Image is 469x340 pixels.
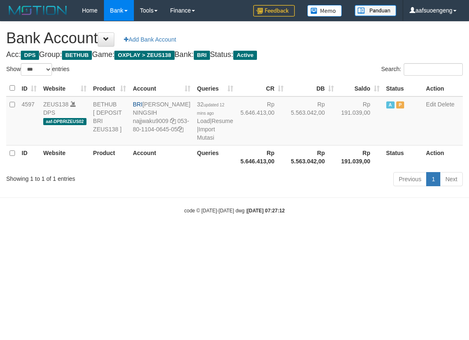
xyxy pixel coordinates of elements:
[194,145,237,169] th: Queries
[337,80,383,96] th: Saldo: activate to sort column ascending
[438,101,454,108] a: Delete
[40,80,90,96] th: Website: activate to sort column ascending
[62,51,92,60] span: BETHUB
[43,118,86,125] span: aaf-DPBRIZEUS02
[355,5,396,16] img: panduan.png
[194,80,237,96] th: Queries: activate to sort column ascending
[90,96,130,145] td: BETHUB [ DEPOSIT BRI ZEUS138 ]
[440,172,463,186] a: Next
[129,145,193,169] th: Account
[129,80,193,96] th: Account: activate to sort column ascending
[307,5,342,17] img: Button%20Memo.svg
[6,51,463,59] h4: Acc: Group: Game: Bank: Status:
[197,101,233,141] span: | |
[337,145,383,169] th: Rp 191.039,00
[129,96,193,145] td: [PERSON_NAME] NINGSIH 053-80-1104-0645-05
[404,63,463,76] input: Search:
[21,51,39,60] span: DPS
[237,96,287,145] td: Rp 5.646.413,00
[287,80,337,96] th: DB: activate to sort column ascending
[393,172,427,186] a: Previous
[383,80,423,96] th: Status
[197,101,225,116] span: 32
[423,80,463,96] th: Action
[426,101,436,108] a: Edit
[197,103,225,116] span: updated 12 mins ago
[197,126,215,141] a: Import Mutasi
[423,145,463,169] th: Action
[40,145,90,169] th: Website
[18,80,40,96] th: ID: activate to sort column ascending
[6,63,69,76] label: Show entries
[6,4,69,17] img: MOTION_logo.png
[287,145,337,169] th: Rp 5.563.042,00
[184,208,285,214] small: code © [DATE]-[DATE] dwg |
[212,118,233,124] a: Resume
[233,51,257,60] span: Active
[383,145,423,169] th: Status
[90,145,130,169] th: Product
[6,30,463,47] h1: Bank Account
[21,63,52,76] select: Showentries
[43,101,69,108] a: ZEUS138
[247,208,285,214] strong: [DATE] 07:27:12
[18,145,40,169] th: ID
[237,145,287,169] th: Rp 5.646.413,00
[133,118,168,124] a: najjwaku9009
[381,63,463,76] label: Search:
[6,171,189,183] div: Showing 1 to 1 of 1 entries
[40,96,90,145] td: DPS
[90,80,130,96] th: Product: activate to sort column ascending
[194,51,210,60] span: BRI
[237,80,287,96] th: CR: activate to sort column ascending
[386,101,395,108] span: Active
[18,96,40,145] td: 4597
[426,172,440,186] a: 1
[197,118,210,124] a: Load
[178,126,183,133] a: Copy 053801104064505 to clipboard
[396,101,405,108] span: Paused
[118,32,181,47] a: Add Bank Account
[253,5,295,17] img: Feedback.jpg
[133,101,142,108] span: BRI
[287,96,337,145] td: Rp 5.563.042,00
[114,51,174,60] span: OXPLAY > ZEUS138
[337,96,383,145] td: Rp 191.039,00
[170,118,176,124] a: Copy najjwaku9009 to clipboard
